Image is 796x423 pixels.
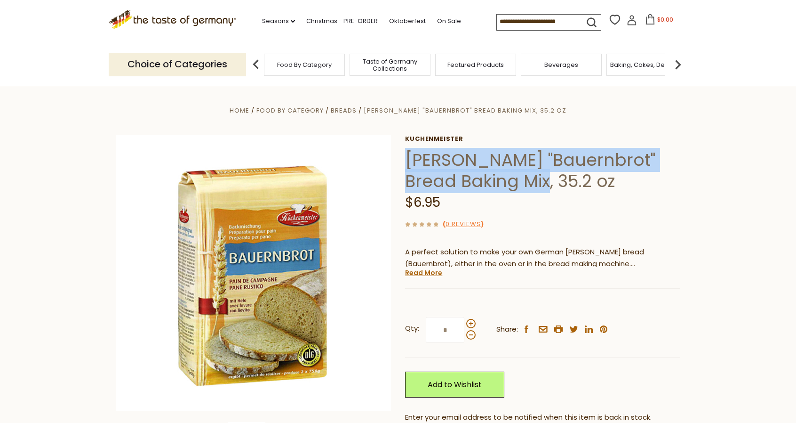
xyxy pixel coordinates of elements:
a: Seasons [262,16,295,26]
a: Add to Wishlist [405,372,504,398]
input: Qty: [426,317,464,343]
a: Taste of Germany Collections [352,58,428,72]
a: Read More [405,268,442,277]
p: Choice of Categories [109,53,246,76]
a: Breads [331,106,357,115]
span: ( ) [443,220,484,228]
a: Oktoberfest [389,16,426,26]
a: On Sale [437,16,461,26]
span: $6.95 [405,193,440,211]
a: Featured Products [447,61,504,68]
h1: [PERSON_NAME] "Bauernbrot" Bread Baking Mix, 35.2 oz [405,149,680,192]
a: [PERSON_NAME] "Bauernbrot" Bread Baking Mix, 35.2 oz [364,106,566,115]
a: Kuchenmeister [405,135,680,143]
img: Kuchenmeister Bauernbrot Bread Baking Mix [116,135,391,411]
span: Share: [496,324,518,335]
button: $0.00 [639,14,679,28]
a: Baking, Cakes, Desserts [610,61,683,68]
span: $0.00 [657,16,673,24]
a: Home [230,106,249,115]
img: previous arrow [247,55,265,74]
strong: Qty: [405,323,419,334]
a: Food By Category [277,61,332,68]
a: Christmas - PRE-ORDER [306,16,378,26]
p: A perfect solution to make your own German [PERSON_NAME] bread (Bauernbrot), either in the oven o... [405,246,680,270]
a: Beverages [544,61,578,68]
a: Food By Category [256,106,324,115]
a: 0 Reviews [446,220,481,229]
img: next arrow [669,55,687,74]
